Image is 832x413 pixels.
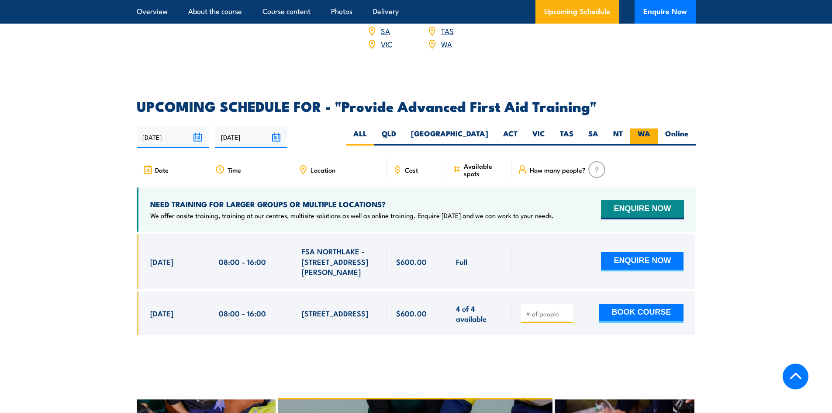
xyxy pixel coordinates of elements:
label: TAS [552,128,581,146]
span: 4 of 4 available [456,303,502,324]
span: Full [456,257,467,267]
label: WA [630,128,658,146]
label: QLD [374,128,404,146]
input: # of people [526,309,570,318]
h4: NEED TRAINING FOR LARGER GROUPS OR MULTIPLE LOCATIONS? [150,199,554,209]
h2: UPCOMING SCHEDULE FOR - "Provide Advanced First Aid Training" [137,100,696,112]
a: SA [381,25,390,36]
label: Online [658,128,696,146]
button: BOOK COURSE [599,304,684,323]
span: Date [155,166,169,174]
a: TAS [441,25,454,36]
label: [GEOGRAPHIC_DATA] [404,128,496,146]
span: 08:00 - 16:00 [219,308,266,318]
span: Available spots [464,162,505,177]
input: From date [137,126,209,148]
span: $600.00 [396,257,427,267]
label: ALL [346,128,374,146]
span: Location [311,166,335,174]
button: ENQUIRE NOW [601,252,684,271]
input: To date [215,126,287,148]
label: ACT [496,128,525,146]
span: [DATE] [150,308,173,318]
span: $600.00 [396,308,427,318]
span: FSA NORTHLAKE - [STREET_ADDRESS][PERSON_NAME] [302,246,377,277]
label: NT [606,128,630,146]
span: [DATE] [150,257,173,267]
span: Time [228,166,241,174]
label: SA [581,128,606,146]
label: VIC [525,128,552,146]
span: [STREET_ADDRESS] [302,308,368,318]
a: VIC [381,38,392,49]
a: WA [441,38,452,49]
p: We offer onsite training, training at our centres, multisite solutions as well as online training... [150,211,554,220]
span: 08:00 - 16:00 [219,257,266,267]
button: ENQUIRE NOW [601,200,684,219]
span: Cost [405,166,418,174]
span: How many people? [530,166,586,174]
